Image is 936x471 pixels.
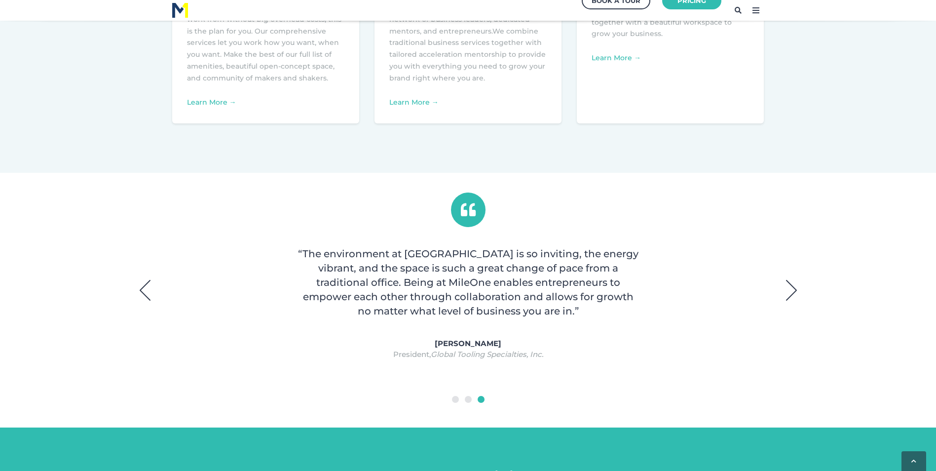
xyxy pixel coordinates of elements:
button: 3 [478,396,485,403]
a: Learn More → [592,53,641,62]
button: Previous [133,278,157,303]
button: 1 [452,396,459,403]
div: “The environment at [GEOGRAPHIC_DATA] is so inviting, the energy vibrant, and the space is such a... [296,247,641,318]
button: 2 [465,396,472,403]
span: Scale confidently with the backing of our network of business leaders, dedicated mentors, and ent... [389,3,537,36]
span: We combine traditional business services together with tailored acceleration mentorship to provid... [389,27,546,82]
button: Next [779,278,804,303]
p: President, [172,338,764,360]
em: Global Tooling Specialties, Inc. [431,350,543,359]
img: M1 Logo - Blue Letters - for Light Backgrounds-2 [172,3,188,18]
span: If you need a professional workspace to work from without big overhead costs, this is the plan fo... [187,3,341,82]
a: Learn More → [389,98,439,107]
a: Learn More → [187,98,236,107]
strong: [PERSON_NAME] [435,339,501,348]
